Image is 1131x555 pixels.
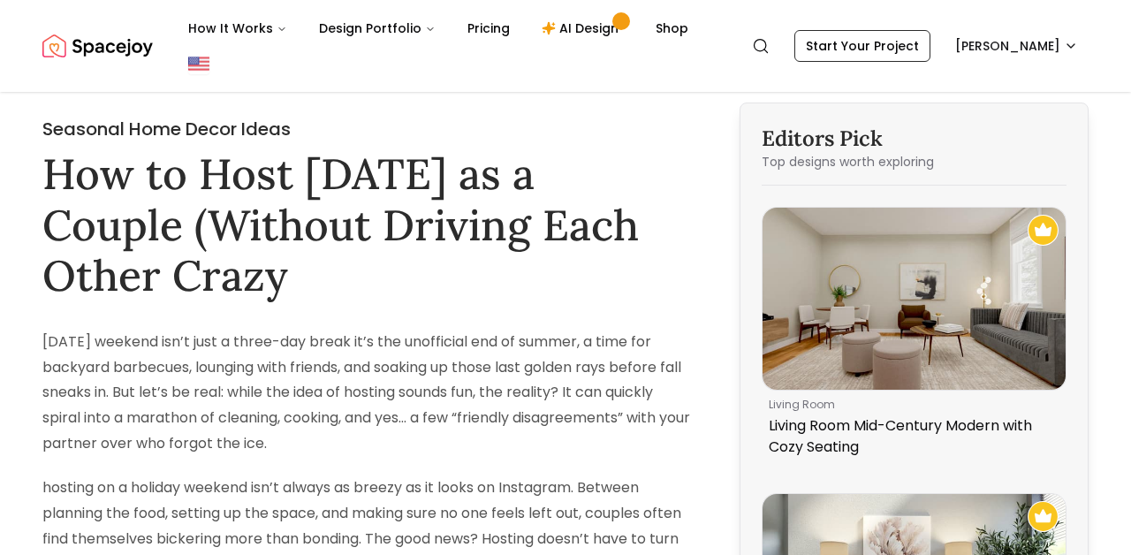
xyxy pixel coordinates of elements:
[42,28,153,64] a: Spacejoy
[305,11,450,46] button: Design Portfolio
[42,117,694,141] h2: Seasonal Home Decor Ideas
[945,30,1089,62] button: [PERSON_NAME]
[42,148,694,301] h1: How to Host [DATE] as a Couple (Without Driving Each Other Crazy
[528,11,638,46] a: AI Design
[763,208,1066,390] img: Living Room Mid-Century Modern with Cozy Seating
[174,11,301,46] button: How It Works
[769,398,1052,412] p: living room
[1028,501,1059,532] img: Recommended Spacejoy Design - A Moody Modern Rustic Dining Room
[42,28,153,64] img: Spacejoy Logo
[762,153,1066,171] p: Top designs worth exploring
[174,11,702,46] nav: Main
[453,11,524,46] a: Pricing
[769,415,1052,458] p: Living Room Mid-Century Modern with Cozy Seating
[188,53,209,74] img: United States
[42,330,694,457] p: [DATE] weekend isn’t just a three-day break it’s the unofficial end of summer, a time for backyar...
[794,30,930,62] a: Start Your Project
[1028,215,1059,246] img: Recommended Spacejoy Design - Living Room Mid-Century Modern with Cozy Seating
[641,11,702,46] a: Shop
[762,125,1066,153] h3: Editors Pick
[762,207,1066,465] a: Living Room Mid-Century Modern with Cozy SeatingRecommended Spacejoy Design - Living Room Mid-Cen...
